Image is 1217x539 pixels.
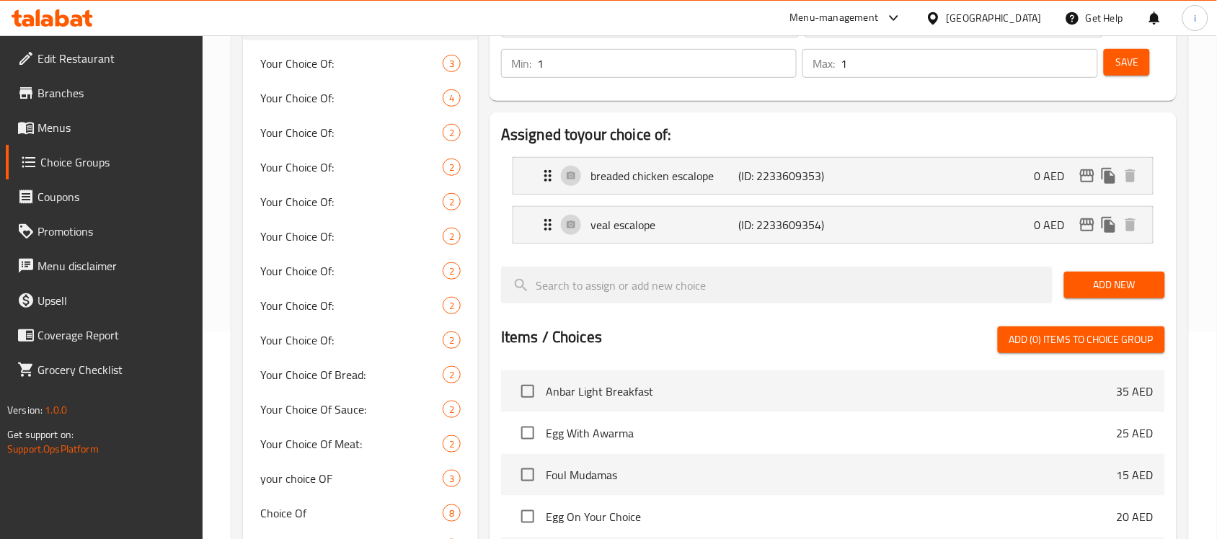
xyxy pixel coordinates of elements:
span: 2 [443,403,460,416]
div: Your Choice Of Bread:2 [243,357,478,392]
div: Your Choice Of:2 [243,219,478,254]
span: Egg With Awarma [546,424,1117,442]
div: Your Choice Of:2 [243,323,478,357]
p: breaded chicken escalope [590,167,738,184]
span: Branches [37,84,192,102]
li: Expand [501,151,1165,200]
span: Select choice [513,460,543,490]
span: 3 [443,472,460,486]
p: Max: [813,55,835,72]
div: Choices [443,124,461,141]
div: Choice Of8 [243,496,478,530]
div: your choice OF3 [243,461,478,496]
a: Edit Restaurant [6,41,203,76]
input: search [501,267,1053,303]
span: Menus [37,119,192,136]
a: Upsell [6,283,203,318]
div: Choices [443,401,461,418]
div: Choices [443,331,461,349]
button: delete [1120,214,1141,236]
button: duplicate [1098,214,1120,236]
div: Your Choice Of:3 [243,46,478,81]
span: Foul Mudamas [546,466,1117,484]
span: Your Choice Of: [260,193,443,210]
h2: Assigned to your choice of: [501,124,1165,146]
span: Your Choice Of Sauce: [260,401,443,418]
p: 0 AED [1035,167,1076,184]
p: 0 AED [1035,216,1076,233]
span: your choice OF [260,470,443,487]
span: 2 [443,299,460,313]
div: Choices [443,55,461,72]
span: Add New [1076,276,1154,294]
span: Version: [7,401,43,419]
div: Choices [443,262,461,280]
span: Your Choice Of: [260,159,443,176]
a: Menus [6,110,203,145]
span: Edit Restaurant [37,50,192,67]
div: Expand [513,207,1153,243]
span: Your Choice Of: [260,297,443,314]
span: Menu disclaimer [37,257,192,275]
span: Select choice [513,502,543,532]
span: 2 [443,334,460,347]
a: Grocery Checklist [6,352,203,387]
span: Get support on: [7,425,74,444]
button: duplicate [1098,165,1120,187]
a: Coverage Report [6,318,203,352]
div: Your Choice Of:2 [243,184,478,219]
button: edit [1076,165,1098,187]
div: Your Choice Of:2 [243,254,478,288]
span: Coupons [37,188,192,205]
div: Your Choice Of Sauce:2 [243,392,478,427]
div: Choices [443,504,461,522]
span: Your Choice Of: [260,55,443,72]
span: Egg On Your Choice [546,508,1117,525]
a: Menu disclaimer [6,249,203,283]
div: Choices [443,193,461,210]
h2: Items / Choices [501,326,602,348]
span: Your Choice Of: [260,124,443,141]
span: Add (0) items to choice group [1009,331,1154,349]
div: Choices [443,297,461,314]
div: Your Choice Of:2 [243,288,478,323]
span: Your Choice Of: [260,262,443,280]
a: Support.OpsPlatform [7,440,99,458]
span: Upsell [37,292,192,309]
p: 25 AED [1117,424,1154,442]
p: 35 AED [1117,383,1154,400]
span: Select choice [513,418,543,448]
span: Save [1115,53,1138,71]
a: Coupons [6,179,203,214]
p: Min: [511,55,531,72]
button: delete [1120,165,1141,187]
span: Choice Of [260,504,443,522]
p: 15 AED [1117,466,1154,484]
span: Your Choice Of: [260,89,443,107]
span: 2 [443,264,460,278]
div: Your Choice Of Meat:2 [243,427,478,461]
span: 2 [443,437,460,451]
p: (ID: 2233609354) [738,216,837,233]
div: Your Choice Of:2 [243,115,478,150]
div: Choices [443,435,461,453]
span: 2 [443,126,460,140]
span: Anbar Light Breakfast [546,383,1117,400]
li: Expand [501,200,1165,249]
p: veal escalope [590,216,738,233]
a: Branches [6,76,203,110]
span: i [1194,10,1196,26]
a: Promotions [6,214,203,249]
div: Choices [443,159,461,176]
span: 2 [443,195,460,209]
div: [GEOGRAPHIC_DATA] [947,10,1042,26]
div: Your Choice Of:4 [243,81,478,115]
div: Choices [443,89,461,107]
span: 2 [443,368,460,382]
span: Your Choice Of: [260,228,443,245]
div: Your Choice Of:2 [243,150,478,184]
div: Choices [443,228,461,245]
div: Menu-management [790,9,879,27]
span: Grocery Checklist [37,361,192,378]
p: 20 AED [1117,508,1154,525]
